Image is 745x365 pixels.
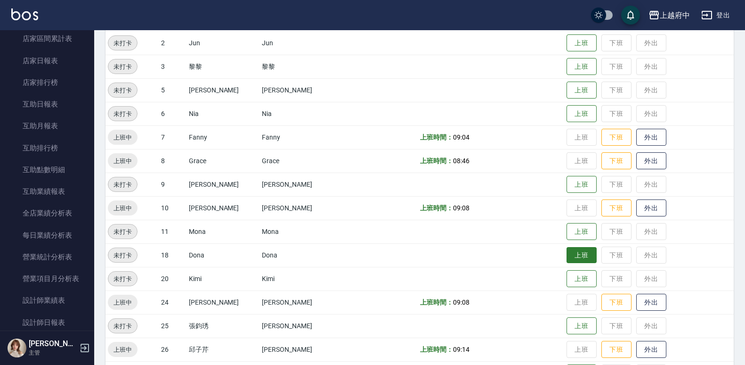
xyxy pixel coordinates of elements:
a: 互助點數明細 [4,159,90,181]
td: [PERSON_NAME] [186,290,259,314]
button: 下班 [601,294,632,311]
button: 外出 [636,152,666,170]
a: 營業統計分析表 [4,246,90,268]
span: 09:08 [453,204,470,212]
td: Grace [186,149,259,173]
td: Jun [259,31,345,55]
td: [PERSON_NAME] [186,173,259,196]
td: 7 [159,125,186,149]
td: [PERSON_NAME] [259,78,345,102]
button: 上班 [567,34,597,52]
span: 未打卡 [108,250,137,260]
button: 外出 [636,294,666,311]
td: Kimi [259,267,345,290]
button: 上班 [567,176,597,193]
td: Fanny [186,125,259,149]
span: 上班中 [108,203,138,213]
a: 店家排行榜 [4,72,90,93]
td: 5 [159,78,186,102]
button: 外出 [636,199,666,217]
b: 上班時間： [420,133,453,141]
td: 26 [159,338,186,361]
td: 黎黎 [186,55,259,78]
span: 未打卡 [108,321,137,331]
td: [PERSON_NAME] [259,196,345,220]
td: Nia [259,102,345,125]
td: [PERSON_NAME] [259,314,345,338]
td: Grace [259,149,345,173]
a: 互助日報表 [4,93,90,115]
img: Person [8,339,26,357]
td: 3 [159,55,186,78]
td: 6 [159,102,186,125]
button: 下班 [601,129,632,146]
span: 未打卡 [108,62,137,72]
td: Dona [259,243,345,267]
button: 上班 [567,270,597,288]
button: 上班 [567,223,597,241]
span: 未打卡 [108,38,137,48]
td: 18 [159,243,186,267]
td: 10 [159,196,186,220]
span: 上班中 [108,156,138,166]
td: 8 [159,149,186,173]
a: 營業項目月分析表 [4,268,90,290]
td: 20 [159,267,186,290]
a: 店家區間累計表 [4,28,90,50]
td: 24 [159,290,186,314]
button: 下班 [601,199,632,217]
span: 08:46 [453,157,470,165]
button: 上班 [567,105,597,123]
button: 下班 [601,152,632,170]
span: 未打卡 [108,180,137,190]
td: 黎黎 [259,55,345,78]
button: 上班 [567,247,597,264]
button: 上越府中 [645,6,694,25]
b: 上班時間： [420,157,453,165]
a: 設計師日報表 [4,312,90,333]
td: Fanny [259,125,345,149]
button: 下班 [601,341,632,358]
td: 邱子芹 [186,338,259,361]
span: 未打卡 [108,227,137,237]
button: 外出 [636,129,666,146]
td: 11 [159,220,186,243]
img: Logo [11,8,38,20]
td: [PERSON_NAME] [259,173,345,196]
button: 上班 [567,58,597,75]
td: 9 [159,173,186,196]
button: 登出 [697,7,734,24]
td: 2 [159,31,186,55]
b: 上班時間： [420,204,453,212]
button: 上班 [567,82,597,99]
button: 上班 [567,317,597,335]
a: 設計師業績表 [4,290,90,311]
td: Mona [259,220,345,243]
span: 未打卡 [108,274,137,284]
a: 互助業績報表 [4,181,90,202]
b: 上班時間： [420,299,453,306]
td: Mona [186,220,259,243]
a: 每日業績分析表 [4,224,90,246]
p: 主管 [29,348,77,357]
span: 上班中 [108,345,138,355]
td: Jun [186,31,259,55]
b: 上班時間： [420,346,453,353]
a: 互助排行榜 [4,137,90,159]
td: [PERSON_NAME] [186,78,259,102]
td: [PERSON_NAME] [186,196,259,220]
td: 張鈞琇 [186,314,259,338]
span: 09:08 [453,299,470,306]
td: Dona [186,243,259,267]
td: [PERSON_NAME] [259,290,345,314]
td: Nia [186,102,259,125]
button: save [621,6,640,25]
td: 25 [159,314,186,338]
span: 未打卡 [108,85,137,95]
button: 外出 [636,341,666,358]
span: 09:04 [453,133,470,141]
h5: [PERSON_NAME] [29,339,77,348]
a: 互助月報表 [4,115,90,137]
td: [PERSON_NAME] [259,338,345,361]
td: Kimi [186,267,259,290]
